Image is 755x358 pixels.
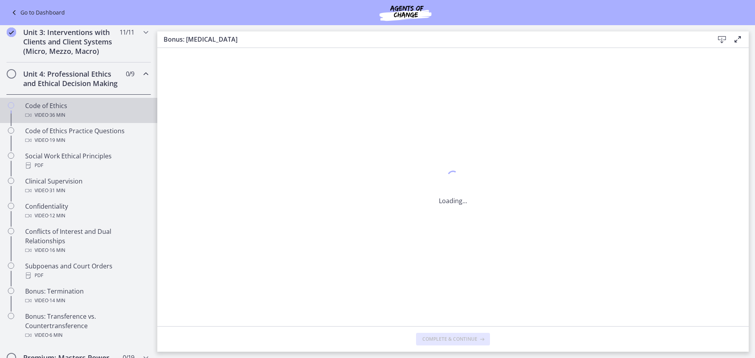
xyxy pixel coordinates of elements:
[439,169,467,187] div: 1
[25,312,148,340] div: Bonus: Transference vs. Countertransference
[25,176,148,195] div: Clinical Supervision
[25,202,148,220] div: Confidentiality
[48,330,63,340] span: · 6 min
[48,136,65,145] span: · 19 min
[48,186,65,195] span: · 31 min
[25,271,148,280] div: PDF
[25,261,148,280] div: Subpoenas and Court Orders
[25,246,148,255] div: Video
[25,101,148,120] div: Code of Ethics
[25,151,148,170] div: Social Work Ethical Principles
[439,196,467,206] p: Loading...
[25,126,148,145] div: Code of Ethics Practice Questions
[25,227,148,255] div: Conflicts of Interest and Dual Relationships
[422,336,477,342] span: Complete & continue
[416,333,490,345] button: Complete & continue
[23,28,119,56] h2: Unit 3: Interventions with Clients and Client Systems (Micro, Mezzo, Macro)
[25,330,148,340] div: Video
[9,8,65,17] a: Go to Dashboard
[120,28,134,37] span: 11 / 11
[358,3,453,22] img: Agents of Change
[48,211,65,220] span: · 12 min
[25,296,148,305] div: Video
[48,296,65,305] span: · 14 min
[126,69,134,79] span: 0 / 9
[25,211,148,220] div: Video
[164,35,702,44] h3: Bonus: [MEDICAL_DATA]
[48,110,65,120] span: · 36 min
[25,286,148,305] div: Bonus: Termination
[48,246,65,255] span: · 16 min
[25,110,148,120] div: Video
[25,186,148,195] div: Video
[25,161,148,170] div: PDF
[23,69,119,88] h2: Unit 4: Professional Ethics and Ethical Decision Making
[7,28,16,37] i: Completed
[25,136,148,145] div: Video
